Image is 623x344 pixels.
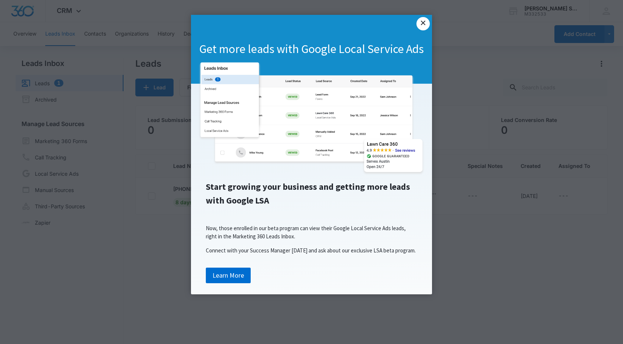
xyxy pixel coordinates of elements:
[206,268,251,283] a: Learn More
[416,17,430,30] a: Close modal
[206,225,406,240] span: Now, those enrolled in our beta program can view their Google Local Service Ads leads, right in t...
[206,195,269,206] span: with Google LSA
[198,210,425,218] p: ​
[206,247,416,254] span: Connect with your Success Manager [DATE] and ask about our exclusive LSA beta program.
[191,42,432,57] h1: Get more leads with Google Local Service Ads
[206,181,410,192] span: Start growing your business and getting more leads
